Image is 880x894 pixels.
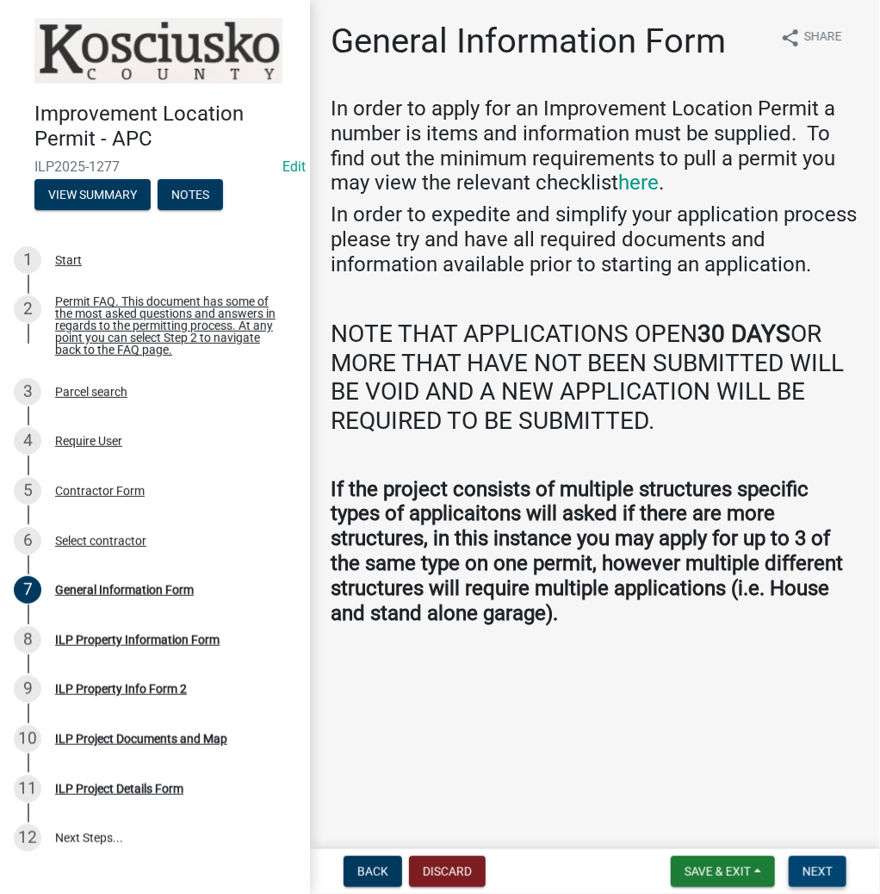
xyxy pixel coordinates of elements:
[14,295,41,323] div: 2
[331,477,843,625] strong: If the project consists of multiple structures specific types of applicaitons will asked if there...
[803,865,833,878] span: Next
[55,386,127,398] div: Parcel search
[14,775,41,803] div: 11
[14,675,41,703] div: 9
[671,856,775,887] button: Save & Exit
[14,477,41,505] div: 5
[14,527,41,555] div: 6
[14,246,41,274] div: 1
[780,28,801,48] i: share
[55,733,227,745] div: ILP Project Documents and Map
[789,856,846,887] button: Next
[34,158,276,175] span: ILP2025-1277
[34,179,151,210] button: View Summary
[14,576,41,604] div: 7
[766,21,856,54] button: shareShare
[34,18,282,84] img: Kosciusko County, Indiana
[618,171,659,195] a: here
[55,683,187,695] div: ILP Property Info Form 2
[409,856,486,887] button: Discard
[55,435,122,447] div: Require User
[804,28,842,48] span: Share
[14,427,41,455] div: 4
[357,865,388,878] span: Back
[697,320,790,348] strong: 30 DAYS
[55,535,146,547] div: Select contractor
[158,179,223,210] button: Notes
[14,824,41,852] div: 12
[331,202,859,276] h4: In order to expedite and simplify your application process please try and have all required docum...
[34,102,296,152] h4: Improvement Location Permit - APC
[282,158,306,175] a: Edit
[55,783,183,795] div: ILP Project Details Form
[55,295,282,356] div: Permit FAQ. This document has some of the most asked questions and answers in regards to the perm...
[331,320,859,435] h3: NOTE THAT APPLICATIONS OPEN OR MORE THAT HAVE NOT BEEN SUBMITTED WILL BE VOID AND A NEW APPLICATI...
[55,485,145,497] div: Contractor Form
[14,378,41,406] div: 3
[14,725,41,753] div: 10
[55,634,220,646] div: ILP Property Information Form
[55,584,194,596] div: General Information Form
[331,96,859,196] h4: In order to apply for an Improvement Location Permit a number is items and information must be su...
[14,626,41,654] div: 8
[55,254,82,266] div: Start
[282,158,306,175] wm-modal-confirm: Edit Application Number
[685,865,751,878] span: Save & Exit
[158,189,223,202] wm-modal-confirm: Notes
[34,189,151,202] wm-modal-confirm: Summary
[344,856,402,887] button: Back
[331,21,726,62] h1: General Information Form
